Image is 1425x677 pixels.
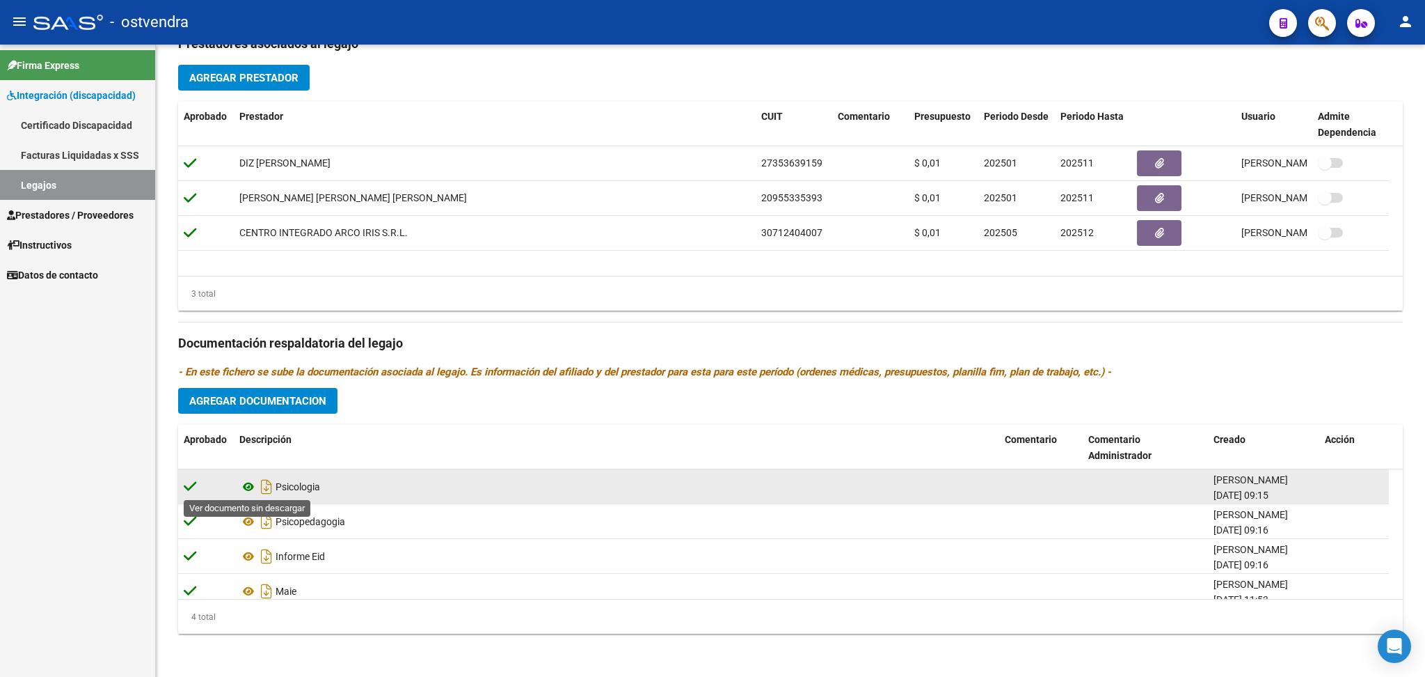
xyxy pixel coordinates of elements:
datatable-header-cell: Periodo Desde [978,102,1055,148]
span: [PERSON_NAME] [DATE] [1241,157,1351,169]
mat-icon: menu [11,13,28,30]
span: 202501 [984,157,1017,169]
span: CUIT [761,111,783,122]
span: [PERSON_NAME] [1213,474,1288,485]
span: Periodo Hasta [1060,111,1124,122]
span: Integración (discapacidad) [7,88,136,103]
datatable-header-cell: Prestador [234,102,756,148]
span: Acción [1325,434,1355,445]
span: Creado [1213,434,1245,445]
i: Descargar documento [257,476,276,498]
datatable-header-cell: Creado [1208,425,1319,471]
datatable-header-cell: Admite Dependencia [1312,102,1389,148]
span: Periodo Desde [984,111,1049,122]
div: Informe Eid [239,545,994,568]
span: Aprobado [184,111,227,122]
mat-icon: person [1397,13,1414,30]
button: Agregar Prestador [178,65,310,91]
div: Psicologia [239,476,994,498]
span: [PERSON_NAME] [1213,544,1288,555]
datatable-header-cell: Periodo Hasta [1055,102,1131,148]
span: Comentario Administrador [1088,434,1152,461]
div: Open Intercom Messenger [1378,630,1411,663]
datatable-header-cell: Comentario Administrador [1083,425,1208,471]
div: [PERSON_NAME] [PERSON_NAME] [PERSON_NAME] [239,190,467,206]
span: Descripción [239,434,292,445]
span: [DATE] 09:15 [1213,490,1268,501]
i: Descargar documento [257,545,276,568]
datatable-header-cell: Aprobado [178,425,234,471]
span: Admite Dependencia [1318,111,1376,138]
i: - En este fichero se sube la documentación asociada al legajo. Es información del afiliado y del ... [178,366,1111,378]
span: 202512 [1060,227,1094,238]
span: 202501 [984,192,1017,203]
div: 4 total [178,609,216,625]
span: Aprobado [184,434,227,445]
datatable-header-cell: Usuario [1236,102,1312,148]
h3: Documentación respaldatoria del legajo [178,334,1403,353]
span: - ostvendra [110,7,189,38]
span: Datos de contacto [7,267,98,283]
span: Usuario [1241,111,1275,122]
span: Agregar Documentacion [189,395,326,407]
span: [DATE] 09:16 [1213,524,1268,536]
span: $ 0,01 [914,227,941,238]
span: Instructivos [7,238,72,253]
span: Firma Express [7,58,79,73]
span: Prestadores / Proveedores [7,208,134,223]
span: [DATE] 11:53 [1213,594,1268,605]
datatable-header-cell: Acción [1319,425,1389,471]
span: [DATE] 09:16 [1213,559,1268,570]
div: Psicopedagogia [239,511,994,533]
span: 20955335393 [761,192,822,203]
span: 202505 [984,227,1017,238]
span: $ 0,01 [914,192,941,203]
i: Descargar documento [257,511,276,533]
div: DIZ [PERSON_NAME] [239,155,331,171]
datatable-header-cell: Presupuesto [909,102,978,148]
datatable-header-cell: CUIT [756,102,832,148]
span: [PERSON_NAME] [DATE] [1241,192,1351,203]
span: Presupuesto [914,111,971,122]
button: Agregar Documentacion [178,388,337,414]
span: 202511 [1060,192,1094,203]
span: 27353639159 [761,157,822,169]
span: Comentario [1005,434,1057,445]
span: Prestador [239,111,283,122]
datatable-header-cell: Comentario [832,102,909,148]
span: $ 0,01 [914,157,941,169]
i: Descargar documento [257,580,276,602]
span: Agregar Prestador [189,72,298,84]
div: Maie [239,580,994,602]
datatable-header-cell: Comentario [999,425,1083,471]
span: 30712404007 [761,227,822,238]
span: [PERSON_NAME] [1213,579,1288,590]
span: [PERSON_NAME] [1213,509,1288,520]
div: CENTRO INTEGRADO ARCO IRIS S.R.L. [239,225,408,241]
span: 202511 [1060,157,1094,169]
div: 3 total [178,286,216,302]
span: Comentario [838,111,890,122]
span: [PERSON_NAME] [DATE] [1241,227,1351,238]
datatable-header-cell: Descripción [234,425,999,471]
datatable-header-cell: Aprobado [178,102,234,148]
